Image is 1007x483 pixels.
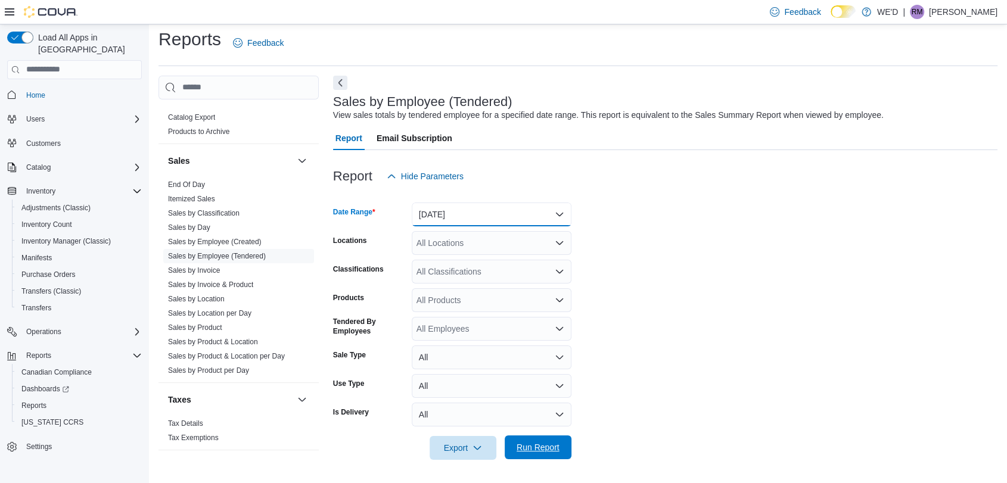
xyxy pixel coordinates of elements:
[158,177,319,382] div: Sales
[2,323,147,340] button: Operations
[168,194,215,204] span: Itemized Sales
[2,86,147,104] button: Home
[17,365,97,379] a: Canadian Compliance
[168,155,293,167] button: Sales
[912,5,923,19] span: RM
[17,284,86,298] a: Transfers (Classic)
[21,440,57,454] a: Settings
[17,301,56,315] a: Transfers
[333,264,384,274] label: Classifications
[377,126,452,150] span: Email Subscription
[168,155,190,167] h3: Sales
[12,216,147,233] button: Inventory Count
[21,325,66,339] button: Operations
[168,337,258,347] span: Sales by Product & Location
[412,202,571,226] button: [DATE]
[168,309,251,318] span: Sales by Location per Day
[382,164,468,188] button: Hide Parameters
[333,109,884,121] div: View sales totals by tendered employee for a specified date range. This report is equivalent to t...
[2,135,147,152] button: Customers
[21,88,50,102] a: Home
[12,266,147,283] button: Purchase Orders
[168,223,210,232] a: Sales by Day
[168,237,262,247] span: Sales by Employee (Created)
[12,250,147,266] button: Manifests
[168,127,229,136] a: Products to Archive
[168,251,266,261] span: Sales by Employee (Tendered)
[21,286,81,296] span: Transfers (Classic)
[158,110,319,144] div: Products
[168,323,222,332] span: Sales by Product
[168,434,219,442] a: Tax Exemptions
[17,382,74,396] a: Dashboards
[17,201,142,215] span: Adjustments (Classic)
[17,415,88,429] a: [US_STATE] CCRS
[21,184,142,198] span: Inventory
[17,382,142,396] span: Dashboards
[168,281,253,289] a: Sales by Invoice & Product
[17,284,142,298] span: Transfers (Classic)
[26,351,51,360] span: Reports
[158,27,221,51] h1: Reports
[21,303,51,313] span: Transfers
[21,203,91,213] span: Adjustments (Classic)
[21,348,56,363] button: Reports
[333,293,364,303] label: Products
[168,238,262,246] a: Sales by Employee (Created)
[555,324,564,334] button: Open list of options
[21,160,55,174] button: Catalog
[333,236,367,245] label: Locations
[33,32,142,55] span: Load All Apps in [GEOGRAPHIC_DATA]
[21,367,92,377] span: Canadian Compliance
[17,398,51,413] a: Reports
[505,435,571,459] button: Run Report
[168,419,203,428] span: Tax Details
[2,183,147,200] button: Inventory
[26,442,52,451] span: Settings
[168,352,285,360] a: Sales by Product & Location per Day
[17,217,142,232] span: Inventory Count
[228,31,288,55] a: Feedback
[17,234,142,248] span: Inventory Manager (Classic)
[26,91,45,100] span: Home
[247,37,284,49] span: Feedback
[168,280,253,289] span: Sales by Invoice & Product
[24,6,77,18] img: Cova
[17,251,57,265] a: Manifests
[784,6,820,18] span: Feedback
[26,114,45,124] span: Users
[26,163,51,172] span: Catalog
[17,301,142,315] span: Transfers
[17,267,142,282] span: Purchase Orders
[12,364,147,381] button: Canadian Compliance
[21,439,142,454] span: Settings
[17,201,95,215] a: Adjustments (Classic)
[12,381,147,397] a: Dashboards
[168,394,191,406] h3: Taxes
[17,415,142,429] span: Washington CCRS
[21,401,46,410] span: Reports
[12,233,147,250] button: Inventory Manager (Classic)
[555,238,564,248] button: Open list of options
[555,295,564,305] button: Open list of options
[168,394,293,406] button: Taxes
[168,208,240,218] span: Sales by Classification
[412,345,571,369] button: All
[168,113,215,121] a: Catalog Export
[333,350,366,360] label: Sale Type
[295,86,309,101] button: Products
[21,236,111,246] span: Inventory Manager (Classic)
[903,5,905,19] p: |
[295,154,309,168] button: Sales
[21,136,142,151] span: Customers
[295,392,309,407] button: Taxes
[168,113,215,122] span: Catalog Export
[168,209,240,217] a: Sales by Classification
[17,398,142,413] span: Reports
[21,270,76,279] span: Purchase Orders
[333,379,364,388] label: Use Type
[21,184,60,198] button: Inventory
[168,266,220,275] a: Sales by Invoice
